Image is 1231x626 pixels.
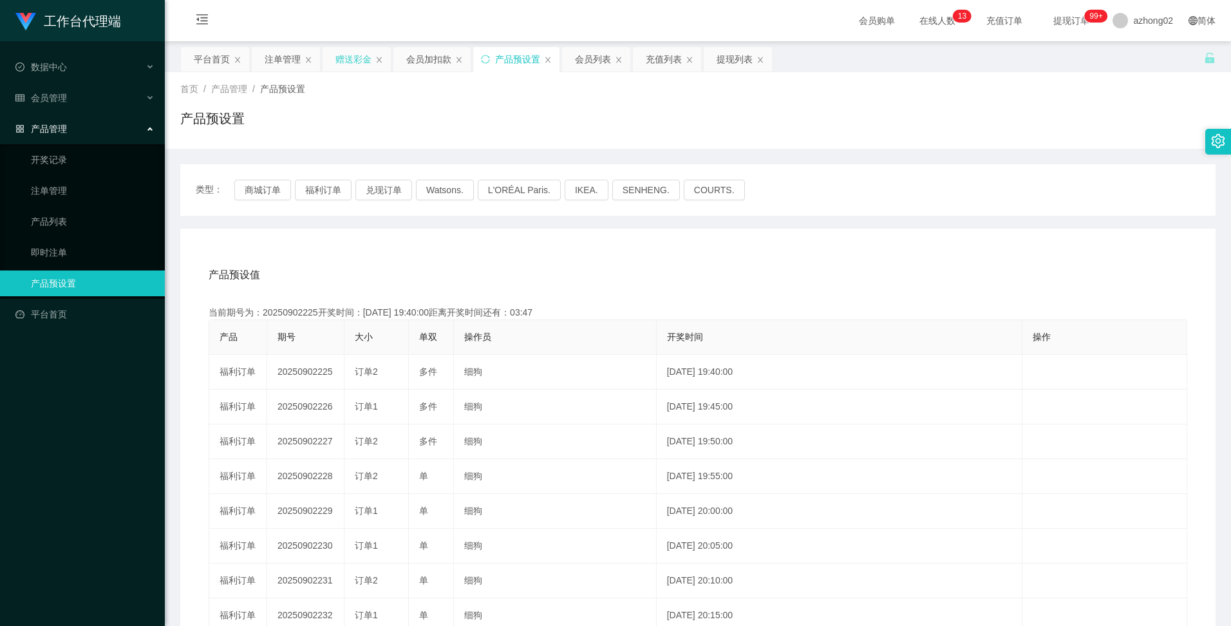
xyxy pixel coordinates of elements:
div: 当前期号为：20250902225开奖时间：[DATE] 19:40:00距离开奖时间还有：03:47 [209,306,1187,319]
span: 数据中心 [15,62,67,72]
i: 图标: close [305,56,312,64]
a: 图标: dashboard平台首页 [15,301,155,327]
span: 开奖时间 [667,332,703,342]
td: 20250902225 [267,355,344,390]
td: [DATE] 19:55:00 [657,459,1022,494]
button: 兑现订单 [355,180,412,200]
td: 福利订单 [209,529,267,564]
a: 开奖记录 [31,147,155,173]
span: 订单2 [355,436,378,446]
span: 单 [419,610,428,620]
button: L'ORÉAL Paris. [478,180,561,200]
span: 期号 [277,332,296,342]
td: [DATE] 19:45:00 [657,390,1022,424]
td: 细狗 [454,424,657,459]
span: 会员管理 [15,93,67,103]
div: 充值列表 [646,47,682,71]
td: [DATE] 20:10:00 [657,564,1022,598]
span: / [252,84,255,94]
span: 提现订单 [1047,16,1096,25]
i: 图标: close [615,56,623,64]
button: IKEA. [565,180,608,200]
a: 注单管理 [31,178,155,204]
span: 充值订单 [980,16,1029,25]
span: 在线人数 [913,16,962,25]
h1: 工作台代理端 [44,1,121,42]
td: 20250902227 [267,424,344,459]
td: 20250902226 [267,390,344,424]
i: 图标: close [375,56,383,64]
i: 图标: unlock [1204,52,1216,64]
td: [DATE] 20:00:00 [657,494,1022,529]
span: 操作 [1033,332,1051,342]
span: 产品管理 [15,124,67,134]
td: [DATE] 19:40:00 [657,355,1022,390]
span: 单 [419,540,428,551]
td: 细狗 [454,355,657,390]
div: 会员加扣款 [406,47,451,71]
span: 单 [419,506,428,516]
span: 订单2 [355,471,378,481]
i: 图标: sync [481,55,490,64]
span: 订单1 [355,506,378,516]
sup: 13 [953,10,972,23]
span: 订单1 [355,540,378,551]
button: SENHENG. [612,180,680,200]
a: 产品预设置 [31,270,155,296]
td: 福利订单 [209,424,267,459]
td: 细狗 [454,459,657,494]
div: 提现列表 [717,47,753,71]
span: 多件 [419,366,437,377]
td: 细狗 [454,529,657,564]
p: 1 [958,10,963,23]
div: 注单管理 [265,47,301,71]
a: 产品列表 [31,209,155,234]
img: logo.9652507e.png [15,13,36,31]
a: 即时注单 [31,240,155,265]
button: COURTS. [684,180,745,200]
span: 订单2 [355,366,378,377]
h1: 产品预设置 [180,109,245,128]
td: 细狗 [454,494,657,529]
i: 图标: close [686,56,693,64]
sup: 1053 [1084,10,1107,23]
a: 工作台代理端 [15,15,121,26]
span: 单双 [419,332,437,342]
i: 图标: close [234,56,241,64]
span: 操作员 [464,332,491,342]
td: 20250902228 [267,459,344,494]
td: [DATE] 19:50:00 [657,424,1022,459]
span: 产品管理 [211,84,247,94]
span: 多件 [419,436,437,446]
div: 赠送彩金 [335,47,371,71]
td: [DATE] 20:05:00 [657,529,1022,564]
span: 大小 [355,332,373,342]
td: 20250902230 [267,529,344,564]
p: 3 [962,10,966,23]
button: Watsons. [416,180,474,200]
td: 福利订单 [209,355,267,390]
div: 会员列表 [575,47,611,71]
td: 福利订单 [209,459,267,494]
span: 单 [419,471,428,481]
i: 图标: appstore-o [15,124,24,133]
td: 20250902229 [267,494,344,529]
div: 平台首页 [194,47,230,71]
i: 图标: close [544,56,552,64]
td: 20250902231 [267,564,344,598]
td: 福利订单 [209,564,267,598]
div: 产品预设置 [495,47,540,71]
span: 单 [419,575,428,585]
i: 图标: close [455,56,463,64]
i: 图标: global [1189,16,1198,25]
span: 产品预设值 [209,267,260,283]
button: 福利订单 [295,180,352,200]
i: 图标: check-circle-o [15,62,24,71]
span: 订单1 [355,610,378,620]
i: 图标: setting [1211,134,1225,148]
i: 图标: close [756,56,764,64]
span: 订单2 [355,575,378,585]
td: 细狗 [454,564,657,598]
span: 首页 [180,84,198,94]
button: 商城订单 [234,180,291,200]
